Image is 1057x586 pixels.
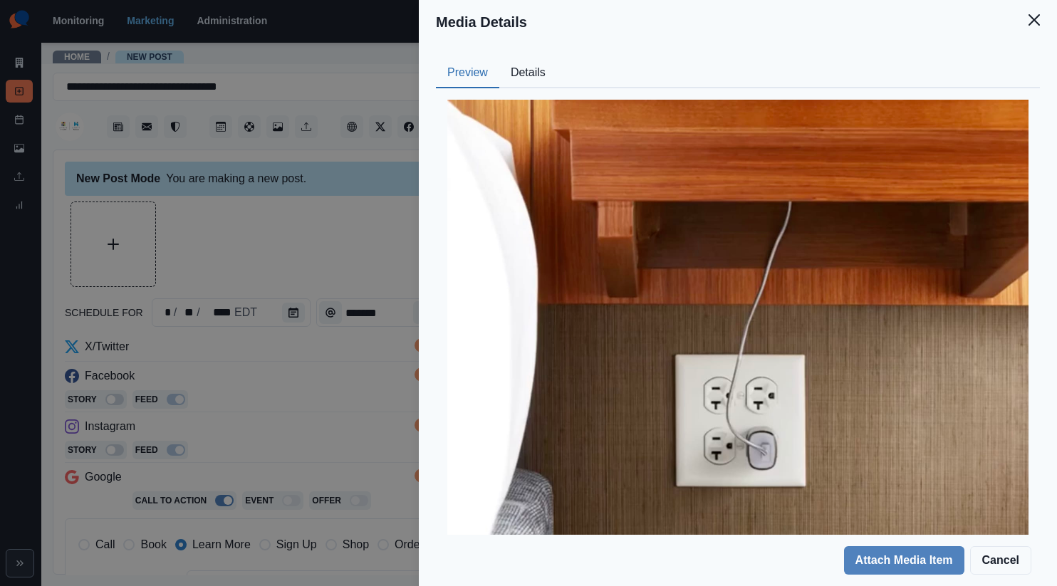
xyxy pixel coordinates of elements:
[844,546,964,575] button: Attach Media Item
[1020,6,1048,34] button: Close
[499,58,557,88] button: Details
[970,546,1031,575] button: Cancel
[436,58,499,88] button: Preview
